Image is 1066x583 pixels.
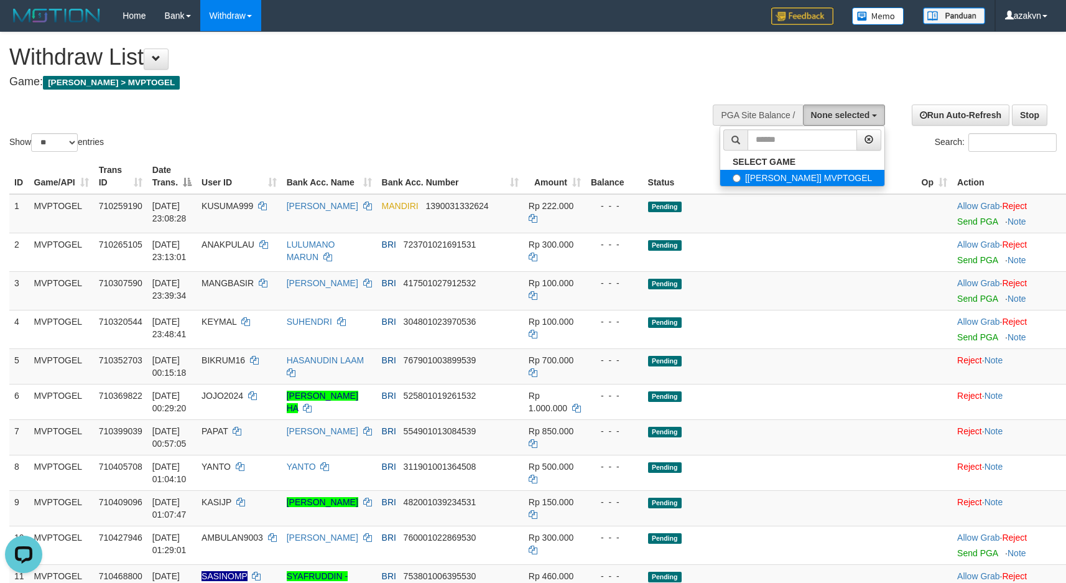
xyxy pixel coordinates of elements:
[287,201,358,211] a: [PERSON_NAME]
[957,217,998,226] a: Send PGA
[591,354,638,366] div: - - -
[529,278,573,288] span: Rp 100.000
[152,317,187,339] span: [DATE] 23:48:41
[923,7,985,24] img: panduan.png
[586,159,643,194] th: Balance
[529,497,573,507] span: Rp 150.000
[648,356,682,366] span: Pending
[9,233,29,271] td: 2
[404,571,476,581] span: Copy 753801006395530 to clipboard
[733,157,795,167] b: SELECT GAME
[202,240,254,250] span: ANAKPULAU
[202,571,248,581] span: Nama rekening ada tanda titik/strip, harap diedit
[591,570,638,582] div: - - -
[9,194,29,233] td: 1
[99,278,142,288] span: 710307590
[425,201,488,211] span: Copy 1390031332624 to clipboard
[957,201,999,211] a: Allow Grab
[720,154,884,170] a: SELECT GAME
[591,425,638,437] div: - - -
[197,159,282,194] th: User ID: activate to sort column ascending
[957,426,982,436] a: Reject
[648,202,682,212] span: Pending
[29,271,94,310] td: MVPTOGEL
[9,384,29,419] td: 6
[957,294,998,304] a: Send PGA
[957,462,982,472] a: Reject
[917,159,952,194] th: Op: activate to sort column ascending
[9,133,104,152] label: Show entries
[99,355,142,365] span: 710352703
[404,462,476,472] span: Copy 311901001364508 to clipboard
[957,240,1002,250] span: ·
[957,571,1002,581] span: ·
[404,497,476,507] span: Copy 482001039234531 to clipboard
[29,310,94,348] td: MVPTOGEL
[529,426,573,436] span: Rp 850.000
[29,233,94,271] td: MVPTOGEL
[591,531,638,544] div: - - -
[1008,294,1026,304] a: Note
[99,317,142,327] span: 710320544
[29,194,94,233] td: MVPTOGEL
[912,105,1009,126] a: Run Auto-Refresh
[957,201,1002,211] span: ·
[99,533,142,543] span: 710427946
[968,133,1057,152] input: Search:
[1002,533,1027,543] a: Reject
[202,201,253,211] span: KUSUMA999
[957,240,999,250] a: Allow Grab
[29,526,94,564] td: MVPTOGEL
[957,278,1002,288] span: ·
[591,200,638,212] div: - - -
[957,391,982,401] a: Reject
[648,279,682,289] span: Pending
[1002,201,1027,211] a: Reject
[9,310,29,348] td: 4
[957,255,998,265] a: Send PGA
[591,277,638,289] div: - - -
[1008,255,1026,265] a: Note
[404,426,476,436] span: Copy 554901013084539 to clipboard
[382,317,396,327] span: BRI
[152,278,187,301] span: [DATE] 23:39:34
[529,533,573,543] span: Rp 300.000
[529,201,573,211] span: Rp 222.000
[382,571,396,581] span: BRI
[29,490,94,526] td: MVPTOGEL
[957,497,982,507] a: Reject
[1008,217,1026,226] a: Note
[152,462,187,484] span: [DATE] 01:04:10
[404,533,476,543] span: Copy 760001022869530 to clipboard
[29,348,94,384] td: MVPTOGEL
[957,317,1002,327] span: ·
[648,427,682,437] span: Pending
[287,355,364,365] a: HASANUDIN LAAM
[1002,317,1027,327] a: Reject
[648,462,682,473] span: Pending
[957,332,998,342] a: Send PGA
[529,240,573,250] span: Rp 300.000
[9,455,29,490] td: 8
[803,105,886,126] button: None selected
[643,159,917,194] th: Status
[287,317,332,327] a: SUHENDRI
[382,426,396,436] span: BRI
[152,201,187,223] span: [DATE] 23:08:28
[202,426,228,436] span: PAPAT
[382,278,396,288] span: BRI
[202,533,263,543] span: AMBULAN9003
[382,240,396,250] span: BRI
[529,317,573,327] span: Rp 100.000
[29,419,94,455] td: MVPTOGEL
[1002,571,1027,581] a: Reject
[29,455,94,490] td: MVPTOGEL
[282,159,377,194] th: Bank Acc. Name: activate to sort column ascending
[99,462,142,472] span: 710405708
[1002,240,1027,250] a: Reject
[852,7,904,25] img: Button%20Memo.svg
[529,391,567,413] span: Rp 1.000.000
[152,240,187,262] span: [DATE] 23:13:01
[99,240,142,250] span: 710265105
[1008,332,1026,342] a: Note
